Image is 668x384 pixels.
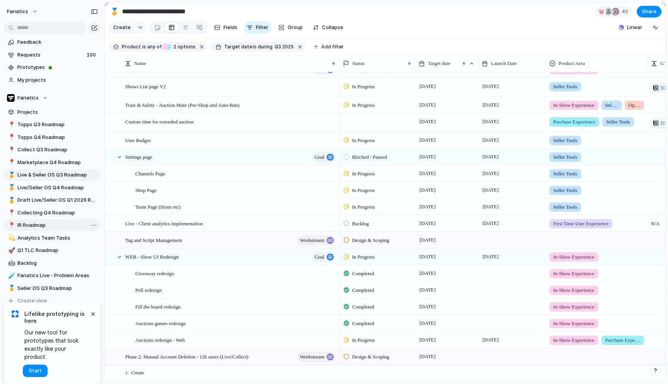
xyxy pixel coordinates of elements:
[300,235,324,246] span: workstream
[17,94,39,102] span: Fanatics
[8,208,14,217] div: 📍
[17,51,84,59] span: Requests
[171,43,196,50] span: options
[87,51,97,59] span: 100
[17,146,98,154] span: Collect Q3 Roadmap
[4,295,101,307] button: Create view
[4,106,101,118] a: Projects
[17,38,98,46] span: Feedback
[274,43,294,50] span: Q3 2025
[297,235,336,245] button: workstream
[17,171,98,179] span: Live & Seller OS Q3 Roadmap
[8,196,14,205] div: 🥇
[17,76,98,84] span: My projects
[131,369,144,377] span: Create
[17,247,98,254] span: Q1 TLC Roadmap
[553,286,595,294] span: In-Show Experience
[7,247,15,254] button: 🚀
[125,252,179,261] span: WEB - Show UI Redesign
[7,184,15,192] button: 🥇
[352,320,374,327] span: Completed
[553,253,595,261] span: In-Show Experience
[553,303,595,311] span: In-Show Experience
[312,252,336,262] button: goal
[3,5,42,18] button: fanatics
[553,101,595,109] span: In-Show Experience
[4,92,101,104] button: Fanatics
[171,44,177,50] span: 2
[4,119,101,130] a: 📍Topps Q3 Roadmap
[481,100,501,110] span: [DATE]
[17,285,98,292] span: Seller OS Q3 Roadmap
[4,182,101,194] a: 🥇Live/Seller OS Q4 Roadmap
[125,135,151,144] span: User Badges
[352,237,389,244] span: Design & Scoping
[553,137,577,144] span: Seller Tools
[135,185,157,194] span: Shop Page
[417,285,438,295] span: [DATE]
[417,169,438,178] span: [DATE]
[553,320,595,327] span: In-Show Experience
[481,185,501,195] span: [DATE]
[4,144,101,156] a: 📍Collect Q3 Roadmap
[125,352,248,361] span: Phase 2: Manual Account Deletion - 12k users (Live/Collect)
[622,8,631,15] span: 40
[7,259,15,267] button: 🤖
[7,272,15,279] button: 🧪
[417,100,438,110] span: [DATE]
[135,269,174,278] span: Giveaway redesign
[4,232,101,244] a: 💫Analytics Team Tasks
[417,152,438,161] span: [DATE]
[7,196,15,204] button: 🥇
[4,207,101,219] a: 📍Collecting Q4 Roadmap
[17,297,47,305] span: Create view
[7,285,15,292] button: 🥇
[615,22,645,33] button: Linear
[352,336,375,344] span: In Progress
[8,233,14,242] div: 💫
[146,43,161,50] span: any of
[4,194,101,206] div: 🥇Draft Live/Seller OS Q1 2026 Roadmap
[4,245,101,256] div: 🚀Q1 TLC Roadmap
[8,171,14,180] div: 🥇
[7,159,15,166] button: 📍
[8,158,14,167] div: 📍
[7,221,15,229] button: 📍
[135,319,186,327] span: Auctions games redesign
[108,5,121,18] button: 🥇
[417,185,438,195] span: [DATE]
[322,24,343,31] span: Collapse
[417,219,438,228] span: [DATE]
[8,246,14,255] div: 🚀
[17,134,98,141] span: Topps Q4 Roadmap
[352,101,375,109] span: In Progress
[627,24,642,31] span: Linear
[417,202,438,211] span: [DATE]
[352,60,365,67] span: Status
[481,152,501,161] span: [DATE]
[17,259,98,267] span: Backlog
[4,169,101,181] a: 🥇Live & Seller OS Q3 Roadmap
[4,49,101,61] a: Requests100
[135,285,162,294] span: Poll redesign
[553,83,577,91] span: Seller Tools
[417,252,438,261] span: [DATE]
[8,221,14,230] div: 📍
[135,335,185,344] span: Auctions redesign - Web
[8,284,14,293] div: 🥇
[125,100,239,109] span: Trust & Safety - Auction Mute (Per-Shop and Auto-Ban)
[491,60,517,67] span: Launch Date
[300,351,324,362] span: workstream
[7,8,28,15] span: fanatics
[110,6,119,17] div: 🥇
[352,203,375,211] span: In Progress
[352,286,374,294] span: Completed
[481,252,501,261] span: [DATE]
[481,202,501,211] span: [DATE]
[417,117,438,126] span: [DATE]
[29,367,42,375] span: Start
[4,157,101,168] a: 📍Marketplace Q4 Roadmap
[273,43,295,51] button: Q3 2025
